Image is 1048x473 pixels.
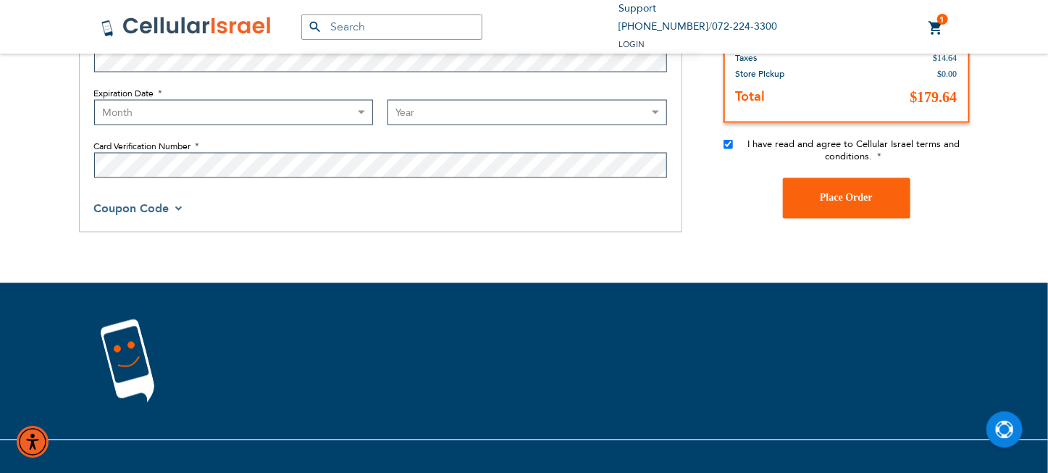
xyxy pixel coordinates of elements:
[619,1,656,15] a: Support
[736,67,785,79] span: Store Pickup
[94,88,154,99] span: Expiration Date
[619,18,777,36] li: /
[940,14,945,25] span: 1
[619,39,645,50] span: Login
[94,201,169,217] span: Coupon Code
[928,20,944,37] a: 1
[938,68,957,78] span: $0.00
[910,88,957,104] span: $179.64
[747,137,960,163] span: I have read and agree to Cellular Israel terms and conditions.
[301,14,482,40] input: Search
[101,16,272,38] img: Cellular Israel
[94,141,191,152] span: Card Verification Number
[712,20,777,33] a: 072-224-3300
[783,177,910,218] button: Place Order
[17,426,49,458] div: Accessibility Menu
[736,87,766,105] strong: Total
[934,52,957,62] span: $14.64
[820,193,873,204] span: Place Order
[619,20,708,33] a: [PHONE_NUMBER]
[736,49,849,65] th: Taxes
